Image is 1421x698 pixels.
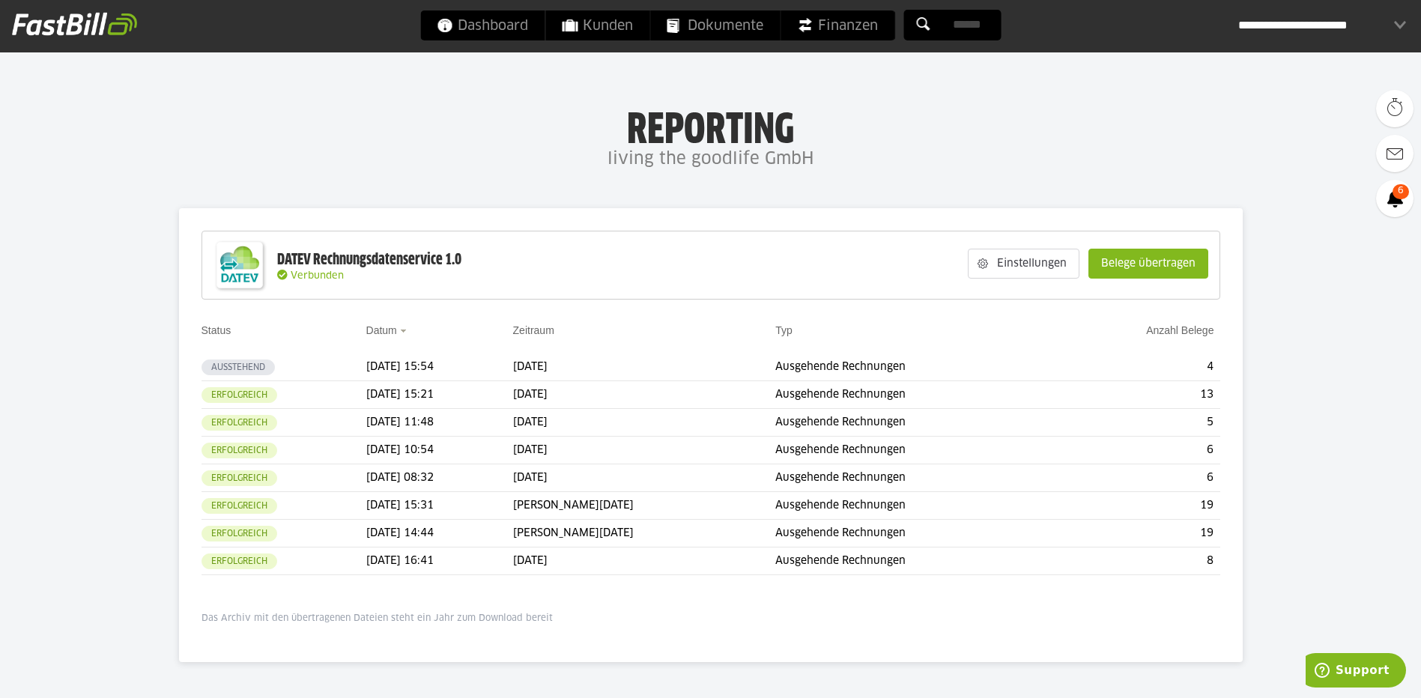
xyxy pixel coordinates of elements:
[400,330,410,333] img: sort_desc.gif
[366,464,513,492] td: [DATE] 08:32
[775,547,1059,575] td: Ausgehende Rechnungen
[545,10,649,40] a: Kunden
[277,250,461,270] div: DATEV Rechnungsdatenservice 1.0
[202,324,231,336] a: Status
[513,324,554,336] a: Zeitraum
[650,10,780,40] a: Dokumente
[202,470,277,486] sl-badge: Erfolgreich
[513,464,776,492] td: [DATE]
[202,498,277,514] sl-badge: Erfolgreich
[1059,520,1219,547] td: 19
[562,10,633,40] span: Kunden
[775,464,1059,492] td: Ausgehende Rechnungen
[667,10,763,40] span: Dokumente
[366,381,513,409] td: [DATE] 15:21
[1059,437,1219,464] td: 6
[202,387,277,403] sl-badge: Erfolgreich
[1059,547,1219,575] td: 8
[513,381,776,409] td: [DATE]
[291,271,344,281] span: Verbunden
[437,10,528,40] span: Dashboard
[1059,492,1219,520] td: 19
[202,553,277,569] sl-badge: Erfolgreich
[420,10,545,40] a: Dashboard
[1059,409,1219,437] td: 5
[781,10,894,40] a: Finanzen
[202,526,277,541] sl-badge: Erfolgreich
[366,547,513,575] td: [DATE] 16:41
[775,437,1059,464] td: Ausgehende Rechnungen
[1376,180,1414,217] a: 6
[1059,381,1219,409] td: 13
[1088,249,1208,279] sl-button: Belege übertragen
[202,443,277,458] sl-badge: Erfolgreich
[797,10,878,40] span: Finanzen
[366,492,513,520] td: [DATE] 15:31
[366,324,397,336] a: Datum
[775,353,1059,381] td: Ausgehende Rechnungen
[202,359,275,375] sl-badge: Ausstehend
[1059,353,1219,381] td: 4
[513,547,776,575] td: [DATE]
[366,353,513,381] td: [DATE] 15:54
[775,520,1059,547] td: Ausgehende Rechnungen
[513,409,776,437] td: [DATE]
[150,106,1271,145] h1: Reporting
[12,12,137,36] img: fastbill_logo_white.png
[513,492,776,520] td: [PERSON_NAME][DATE]
[366,437,513,464] td: [DATE] 10:54
[513,520,776,547] td: [PERSON_NAME][DATE]
[775,381,1059,409] td: Ausgehende Rechnungen
[513,353,776,381] td: [DATE]
[1306,653,1406,691] iframe: Öffnet ein Widget, in dem Sie weitere Informationen finden
[366,409,513,437] td: [DATE] 11:48
[1146,324,1214,336] a: Anzahl Belege
[210,235,270,295] img: DATEV-Datenservice Logo
[366,520,513,547] td: [DATE] 14:44
[775,409,1059,437] td: Ausgehende Rechnungen
[775,324,793,336] a: Typ
[775,492,1059,520] td: Ausgehende Rechnungen
[1059,464,1219,492] td: 6
[1393,184,1409,199] span: 6
[968,249,1079,279] sl-button: Einstellungen
[202,613,1220,625] p: Das Archiv mit den übertragenen Dateien steht ein Jahr zum Download bereit
[513,437,776,464] td: [DATE]
[202,415,277,431] sl-badge: Erfolgreich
